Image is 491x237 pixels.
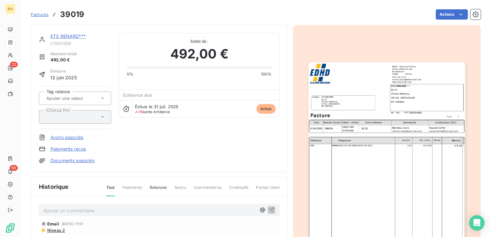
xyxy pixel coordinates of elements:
[50,68,77,74] span: Émise le
[174,185,186,196] span: Avoirs
[123,92,152,98] span: Échéance due
[135,110,143,114] span: J+18
[150,185,167,196] span: Relances
[469,215,485,231] div: Open Intercom Messenger
[5,4,15,14] div: EH
[31,12,49,17] span: Factures
[50,146,86,152] a: Paiements reçus
[229,185,249,196] span: Creditsafe
[261,71,272,77] span: 100%
[256,185,280,196] span: Portail client
[436,9,468,20] button: Actions
[47,221,59,226] span: Email
[50,74,77,81] span: 12 juin 2025
[135,110,170,114] span: après échéance
[50,51,77,57] span: Montant initial
[62,222,84,226] span: [DATE] 17:01
[50,157,94,164] a: Documents associés
[256,104,276,114] span: échue
[135,104,178,109] span: Échue le 31 juil. 2025
[127,71,133,77] span: 0%
[5,63,15,73] a: 22
[10,62,18,67] span: 22
[5,223,15,233] img: Logo LeanPay
[170,44,228,64] span: 492,00 €
[194,185,221,196] span: Commentaires
[127,39,272,44] span: Solde dû :
[106,185,115,196] span: Tout
[47,228,65,233] span: Niveau 2
[122,185,142,196] span: Paiements
[46,95,110,101] input: Ajouter une valeur
[10,165,18,171] span: 56
[60,9,84,20] h3: 39019
[39,182,69,191] span: Historique
[31,11,49,18] a: Factures
[50,57,77,63] span: 492,00 €
[50,134,83,141] a: Avoirs associés
[50,41,111,46] span: C0001398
